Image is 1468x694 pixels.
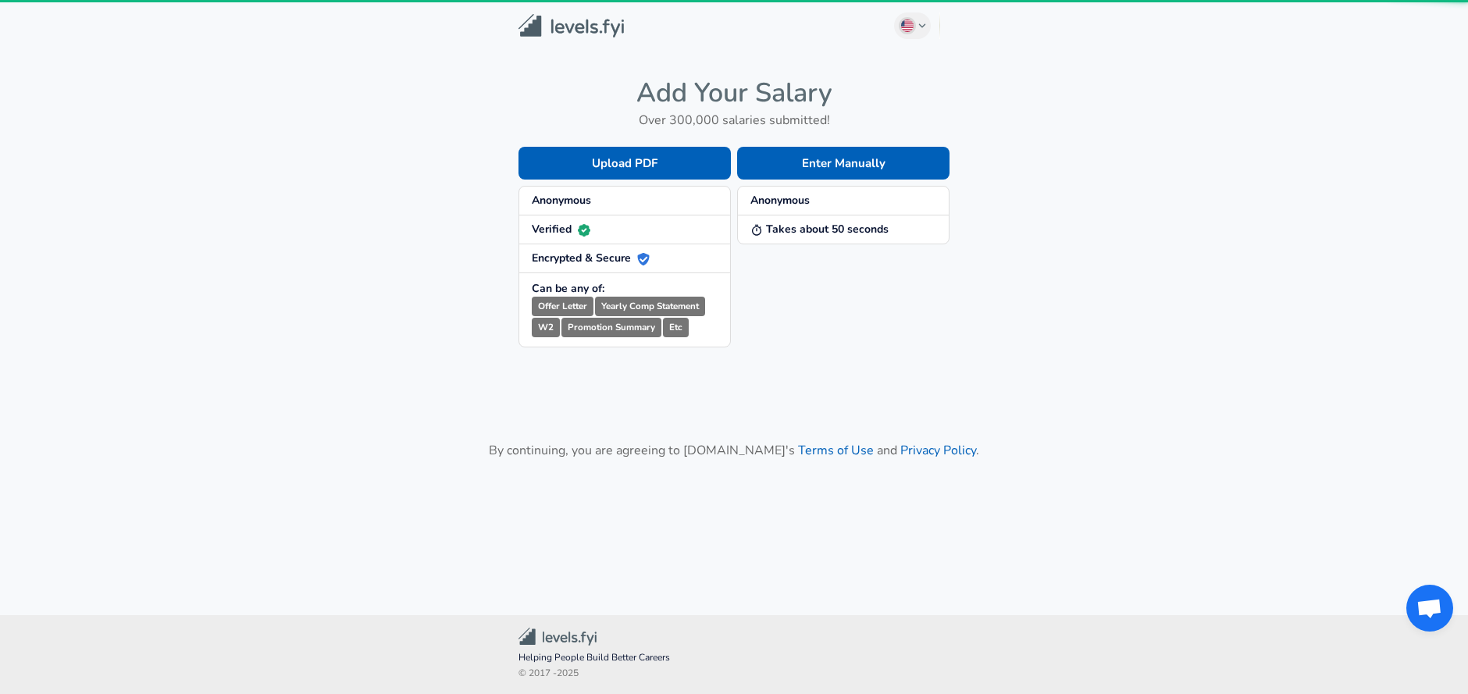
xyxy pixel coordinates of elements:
a: Privacy Policy [900,442,976,459]
img: Levels.fyi Community [518,628,597,646]
h6: Over 300,000 salaries submitted! [518,109,950,131]
strong: Verified [532,222,590,237]
strong: Takes about 50 seconds [750,222,889,237]
button: Upload PDF [518,147,731,180]
small: Offer Letter [532,297,593,316]
span: © 2017 - 2025 [518,666,950,682]
small: W2 [532,318,560,337]
a: Terms of Use [798,442,874,459]
strong: Anonymous [532,193,591,208]
strong: Encrypted & Secure [532,251,650,265]
strong: Anonymous [750,193,810,208]
div: Open chat [1406,585,1453,632]
span: Helping People Build Better Careers [518,650,950,666]
small: Yearly Comp Statement [595,297,705,316]
small: Etc [663,318,689,337]
img: Levels.fyi [518,14,624,38]
strong: Can be any of: [532,281,604,296]
img: English (US) [901,20,914,32]
h4: Add Your Salary [518,77,950,109]
button: English (US) [894,12,932,39]
button: Enter Manually [737,147,950,180]
small: Promotion Summary [561,318,661,337]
